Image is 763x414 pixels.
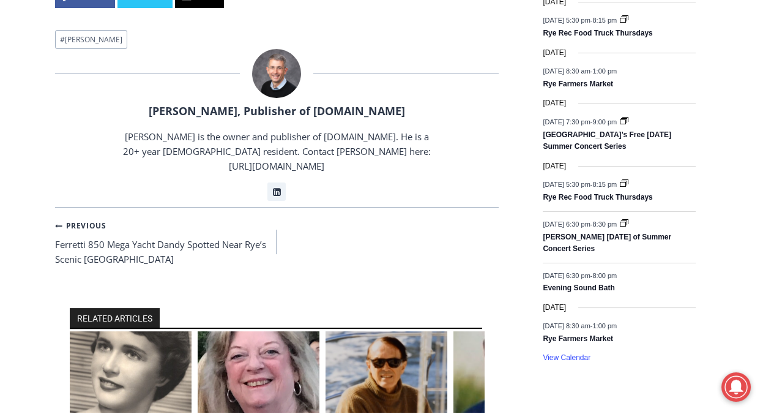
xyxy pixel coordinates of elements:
a: Rye Farmers Market [543,80,613,89]
span: [DATE] 8:30 am [543,67,590,75]
span: 8:30 pm [592,220,617,227]
time: - [543,181,619,188]
a: View Calendar [543,353,590,363]
a: [PERSON_NAME] [DATE] of Summer Concert Series [543,233,671,254]
nav: Posts [55,217,499,266]
time: - [543,220,619,227]
span: 8:15 pm [592,16,617,23]
time: - [543,118,619,125]
a: Evening Sound Bath [543,284,614,293]
time: - [543,16,619,23]
span: # [60,34,65,45]
time: - [543,271,617,279]
span: [DATE] 7:30 pm [543,118,590,125]
time: [DATE] [543,97,566,109]
span: [DATE] 6:30 pm [543,220,590,227]
small: Previous [55,220,106,231]
img: Obituary - Lila J. Trado [70,331,192,413]
p: [PERSON_NAME] is the owner and publisher of [DOMAIN_NAME]. He is a 20+ year [DEMOGRAPHIC_DATA] re... [121,129,432,173]
a: Rye Farmers Market [543,334,613,344]
time: - [543,322,617,329]
img: Obituary - Kathleen M. Cusano [198,331,319,413]
a: Rye Rec Food Truck Thursdays [543,29,652,39]
span: [DATE] 6:30 pm [543,271,590,279]
span: 1:00 pm [592,67,617,75]
span: 1:00 pm [592,322,617,329]
h2: RELATED ARTICLES [70,308,160,329]
img: Obituary - Dr. Allan Inglis [326,331,447,413]
a: Rye Rec Food Truck Thursdays [543,193,652,203]
time: [DATE] [543,160,566,172]
img: Obituary - Robert John Ein-2 [453,331,575,413]
span: 9:00 pm [592,118,617,125]
span: [DATE] 5:30 pm [543,181,590,188]
time: [DATE] [543,47,566,59]
a: #[PERSON_NAME] [55,30,127,49]
a: [GEOGRAPHIC_DATA]’s Free [DATE] Summer Concert Series [543,130,671,152]
span: 8:15 pm [592,181,617,188]
a: [PERSON_NAME], Publisher of [DOMAIN_NAME] [149,103,405,118]
span: [DATE] 5:30 pm [543,16,590,23]
time: - [543,67,617,75]
a: PreviousFerretti 850 Mega Yacht Dandy Spotted Near Rye’s Scenic [GEOGRAPHIC_DATA] [55,217,277,266]
span: 8:00 pm [592,271,617,279]
span: [DATE] 8:30 am [543,322,590,329]
time: [DATE] [543,302,566,314]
